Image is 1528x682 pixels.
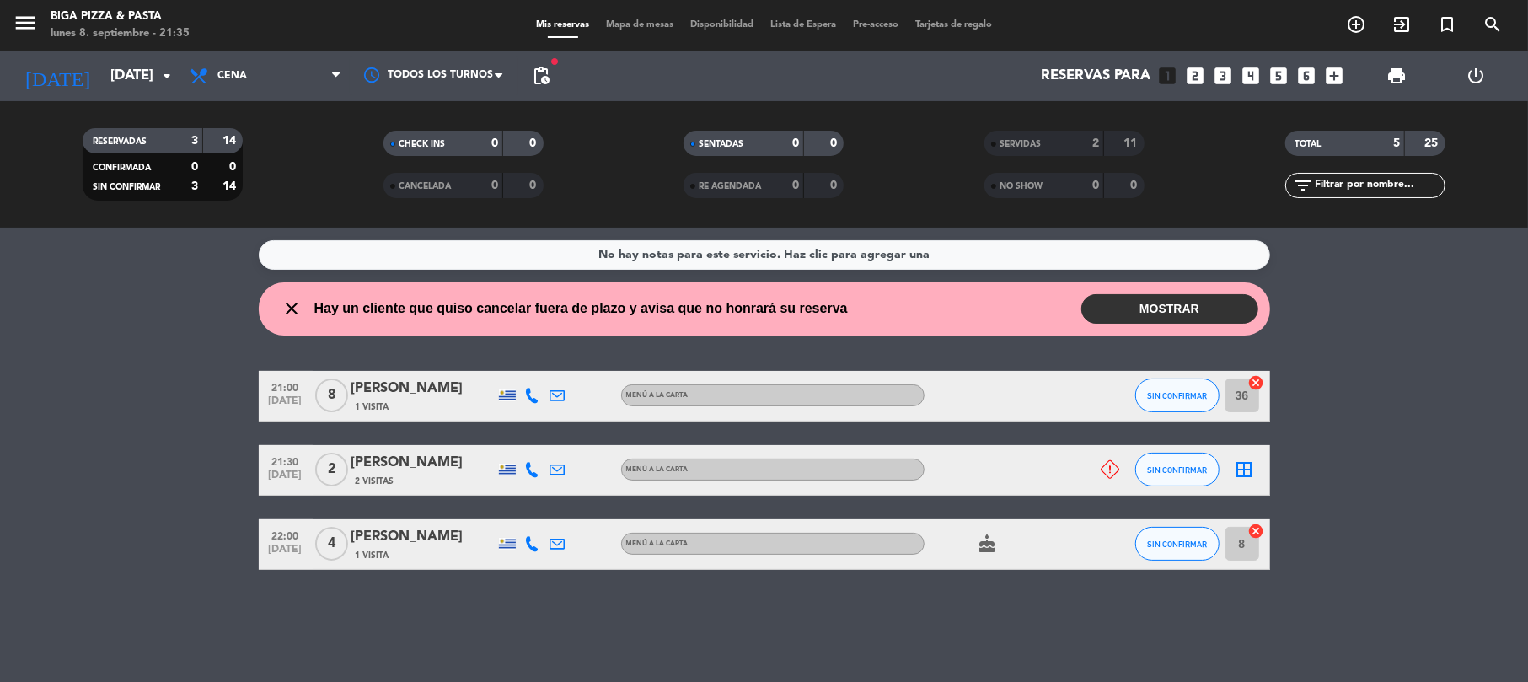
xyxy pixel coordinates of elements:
[1147,391,1207,400] span: SIN CONFIRMAR
[830,137,840,149] strong: 0
[222,180,239,192] strong: 14
[598,20,682,30] span: Mapa de mesas
[314,298,848,320] span: Hay un cliente que quiso cancelar fuera de plazo y avisa que no honrará su reserva
[531,66,551,86] span: pending_actions
[792,180,799,191] strong: 0
[399,182,451,191] span: CANCELADA
[1393,137,1400,149] strong: 5
[265,451,307,470] span: 21:30
[1314,176,1445,195] input: Filtrar por nombre...
[1000,182,1043,191] span: NO SHOW
[491,180,498,191] strong: 0
[93,164,151,172] span: CONFIRMADA
[978,534,998,554] i: cake
[626,392,689,399] span: MENÚ A LA CARTA
[265,470,307,489] span: [DATE]
[1212,65,1234,87] i: looks_3
[1482,14,1503,35] i: search
[13,57,102,94] i: [DATE]
[51,8,190,25] div: Biga Pizza & Pasta
[1295,140,1322,148] span: TOTAL
[1295,65,1317,87] i: looks_6
[1156,65,1178,87] i: looks_one
[222,135,239,147] strong: 14
[1135,379,1220,412] button: SIN CONFIRMAR
[1184,65,1206,87] i: looks_two
[356,475,394,488] span: 2 Visitas
[1131,180,1141,191] strong: 0
[265,525,307,545] span: 22:00
[1147,465,1207,475] span: SIN CONFIRMAR
[217,70,247,82] span: Cena
[191,161,198,173] strong: 0
[1240,65,1262,87] i: looks_4
[699,140,743,148] span: SENTADAS
[1268,65,1289,87] i: looks_5
[529,180,539,191] strong: 0
[13,10,38,35] i: menu
[682,20,762,30] span: Disponibilidad
[699,182,761,191] span: RE AGENDADA
[528,20,598,30] span: Mis reservas
[1000,140,1041,148] span: SERVIDAS
[1346,14,1366,35] i: add_circle_outline
[1294,175,1314,196] i: filter_list
[1436,51,1515,101] div: LOG OUT
[1248,523,1265,540] i: cancel
[157,66,177,86] i: arrow_drop_down
[1135,453,1220,486] button: SIN CONFIRMAR
[1147,540,1207,549] span: SIN CONFIRMAR
[1092,137,1099,149] strong: 2
[1081,294,1258,324] button: MOSTRAR
[1386,66,1407,86] span: print
[1424,137,1441,149] strong: 25
[1248,374,1265,391] i: cancel
[229,161,239,173] strong: 0
[550,56,560,67] span: fiber_manual_record
[265,544,307,563] span: [DATE]
[399,140,445,148] span: CHECK INS
[351,526,495,548] div: [PERSON_NAME]
[13,10,38,41] button: menu
[626,540,689,547] span: MENÚ A LA CARTA
[1092,180,1099,191] strong: 0
[315,527,348,561] span: 4
[598,245,930,265] div: No hay notas para este servicio. Haz clic para agregar una
[792,137,799,149] strong: 0
[1466,66,1486,86] i: power_settings_new
[830,180,840,191] strong: 0
[529,137,539,149] strong: 0
[315,453,348,486] span: 2
[191,135,198,147] strong: 3
[265,377,307,396] span: 21:00
[191,180,198,192] strong: 3
[1124,137,1141,149] strong: 11
[51,25,190,42] div: lunes 8. septiembre - 21:35
[762,20,844,30] span: Lista de Espera
[265,395,307,415] span: [DATE]
[351,452,495,474] div: [PERSON_NAME]
[907,20,1000,30] span: Tarjetas de regalo
[1437,14,1457,35] i: turned_in_not
[1391,14,1412,35] i: exit_to_app
[1135,527,1220,561] button: SIN CONFIRMAR
[315,379,348,412] span: 8
[1235,459,1255,480] i: border_all
[356,549,389,562] span: 1 Visita
[1041,68,1150,84] span: Reservas para
[356,400,389,414] span: 1 Visita
[626,466,689,473] span: MENÚ A LA CARTA
[93,183,160,191] span: SIN CONFIRMAR
[491,137,498,149] strong: 0
[844,20,907,30] span: Pre-acceso
[282,298,303,319] i: close
[93,137,147,146] span: RESERVADAS
[351,378,495,400] div: [PERSON_NAME]
[1323,65,1345,87] i: add_box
